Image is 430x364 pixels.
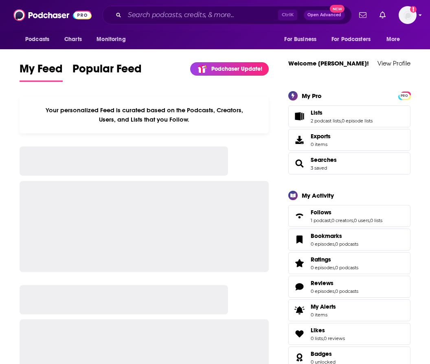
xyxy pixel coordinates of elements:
span: Open Advanced [307,13,341,17]
span: My Alerts [311,303,336,310]
span: Lists [311,109,322,116]
span: , [369,218,370,223]
a: 0 reviews [324,336,345,341]
a: Searches [291,158,307,169]
a: Reviews [311,279,358,287]
a: My Feed [20,62,63,82]
span: 0 items [311,312,336,318]
span: Reviews [288,276,410,298]
a: 0 creators [331,218,353,223]
button: open menu [20,32,60,47]
a: 0 episodes [311,265,334,270]
a: Lists [311,109,373,116]
span: Monitoring [97,34,125,45]
span: Likes [288,323,410,345]
a: 0 podcasts [335,241,358,247]
a: 0 episodes [311,241,334,247]
span: Follows [288,205,410,227]
a: Bookmarks [311,232,358,240]
p: Podchaser Update! [211,65,262,72]
a: Ratings [291,257,307,269]
a: Reviews [291,281,307,292]
button: open menu [326,32,382,47]
span: For Business [284,34,316,45]
div: Your personalized Feed is curated based on the Podcasts, Creators, Users, and Lists that you Follow. [20,96,269,133]
svg: Add a profile image [410,6,417,13]
a: 3 saved [311,165,327,171]
a: Badges [291,352,307,363]
span: Popular Feed [72,62,142,81]
button: Open AdvancedNew [304,10,345,20]
a: 0 users [354,218,369,223]
a: Badges [311,350,336,357]
span: Ratings [288,252,410,274]
span: My Feed [20,62,63,81]
a: 0 episodes [311,288,334,294]
span: Exports [291,134,307,146]
span: Logged in as VHannley [399,6,417,24]
span: Searches [311,156,337,163]
div: My Activity [302,192,334,199]
span: Likes [311,327,325,334]
span: Lists [288,105,410,127]
span: New [330,5,344,13]
a: 0 lists [311,336,323,341]
a: Bookmarks [291,234,307,245]
span: , [334,241,335,247]
span: Exports [311,133,331,140]
a: Welcome [PERSON_NAME]! [288,59,369,67]
a: 0 podcasts [335,265,358,270]
a: Show notifications dropdown [376,8,389,22]
span: Bookmarks [311,232,342,240]
span: PRO [399,93,409,99]
a: 0 episode lists [342,118,373,124]
span: Reviews [311,279,333,287]
a: Show notifications dropdown [356,8,370,22]
span: Badges [311,350,332,357]
span: Follows [311,209,331,216]
span: Ratings [311,256,331,263]
span: Searches [288,153,410,174]
a: Ratings [311,256,358,263]
span: Ctrl K [278,10,297,20]
span: 0 items [311,142,331,147]
button: open menu [91,32,136,47]
a: Follows [311,209,382,216]
span: My Alerts [291,305,307,316]
span: Bookmarks [288,229,410,251]
a: PRO [399,92,409,98]
span: , [331,218,331,223]
a: Popular Feed [72,62,142,82]
a: My Alerts [288,299,410,321]
a: Likes [291,328,307,340]
a: View Profile [377,59,410,67]
span: More [386,34,400,45]
a: 0 podcasts [335,288,358,294]
a: Exports [288,129,410,151]
a: 1 podcast [311,218,331,223]
span: , [353,218,354,223]
a: Likes [311,327,345,334]
span: For Podcasters [331,34,371,45]
a: 2 podcast lists [311,118,341,124]
a: Lists [291,111,307,122]
a: 0 lists [370,218,382,223]
span: , [334,265,335,270]
span: Podcasts [25,34,49,45]
img: User Profile [399,6,417,24]
a: Follows [291,210,307,222]
span: , [334,288,335,294]
button: open menu [279,32,327,47]
a: Charts [59,32,87,47]
input: Search podcasts, credits, & more... [125,9,278,22]
button: open menu [381,32,410,47]
button: Show profile menu [399,6,417,24]
div: Search podcasts, credits, & more... [102,6,352,24]
div: My Pro [302,92,322,100]
img: Podchaser - Follow, Share and Rate Podcasts [13,7,92,23]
